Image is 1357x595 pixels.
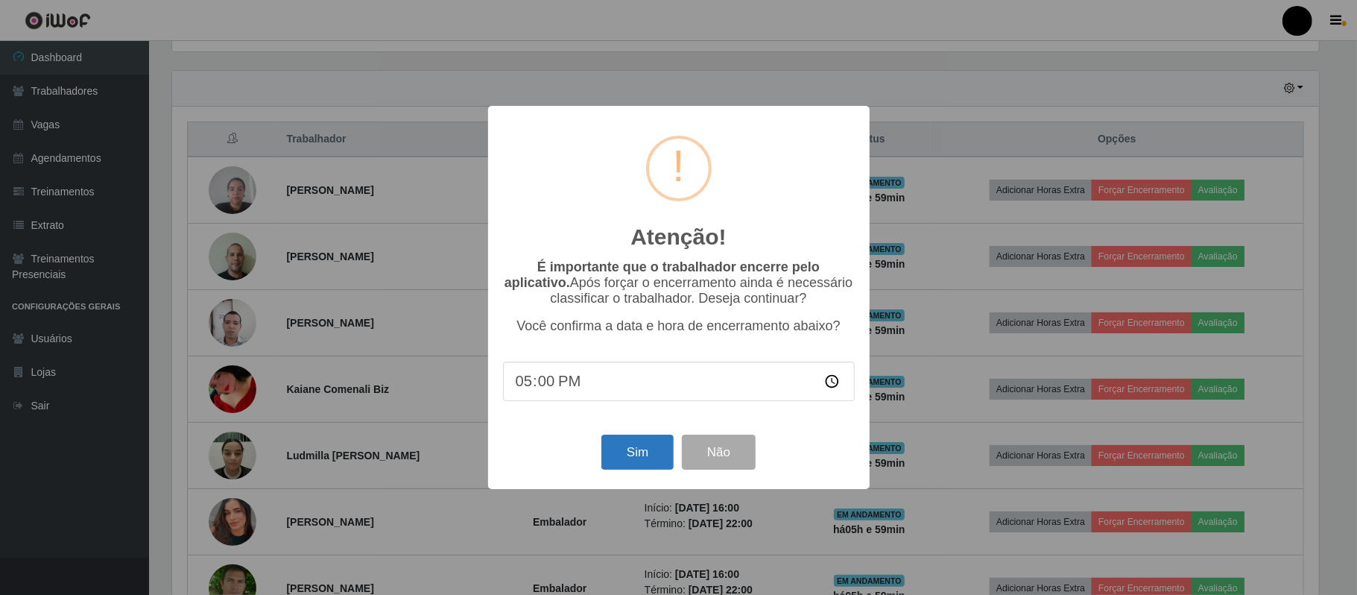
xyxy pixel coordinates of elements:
[630,224,726,251] h2: Atenção!
[503,259,855,306] p: Após forçar o encerramento ainda é necessário classificar o trabalhador. Deseja continuar?
[601,435,674,470] button: Sim
[682,435,756,470] button: Não
[504,259,820,290] b: É importante que o trabalhador encerre pelo aplicativo.
[503,318,855,334] p: Você confirma a data e hora de encerramento abaixo?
